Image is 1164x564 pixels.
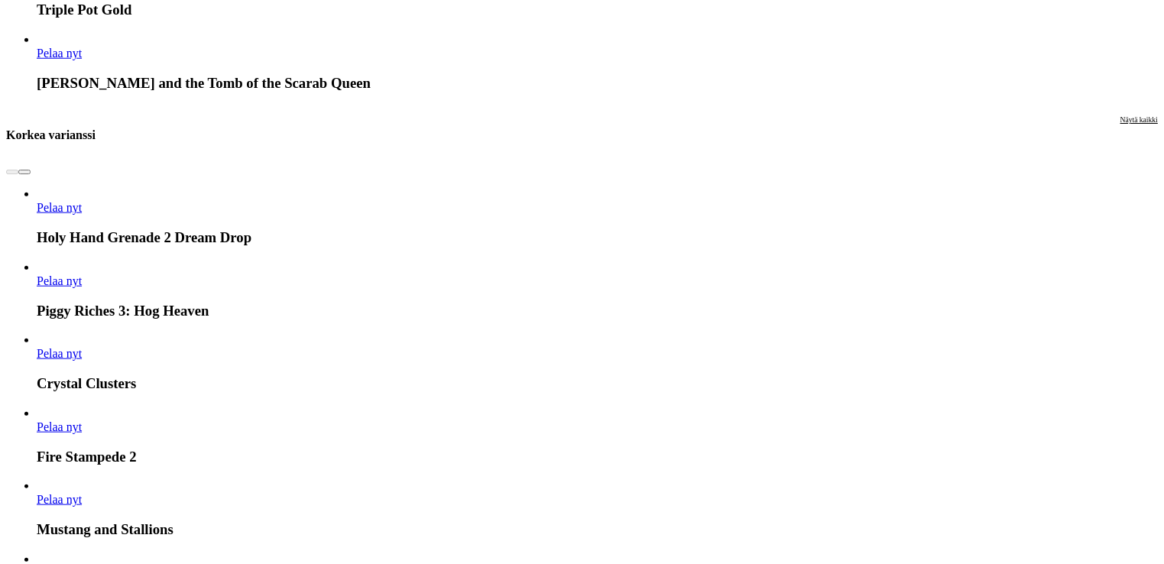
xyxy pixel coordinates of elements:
a: Näytä kaikki [1120,115,1158,154]
span: Pelaa nyt [37,47,82,60]
a: Holy Hand Grenade 2 Dream Drop [37,201,82,214]
a: Piggy Riches 3: Hog Heaven [37,274,82,287]
a: Crystal Clusters [37,347,82,360]
a: Mustang and Stallions [37,493,82,506]
span: Näytä kaikki [1120,115,1158,124]
span: Pelaa nyt [37,493,82,506]
span: Pelaa nyt [37,201,82,214]
span: Pelaa nyt [37,274,82,287]
h3: Korkea varianssi [6,128,96,142]
span: Pelaa nyt [37,420,82,433]
a: Fire Stampede 2 [37,420,82,433]
span: Pelaa nyt [37,347,82,360]
button: prev slide [6,170,18,174]
button: next slide [18,170,31,174]
a: John Hunter and the Tomb of the Scarab Queen [37,47,82,60]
